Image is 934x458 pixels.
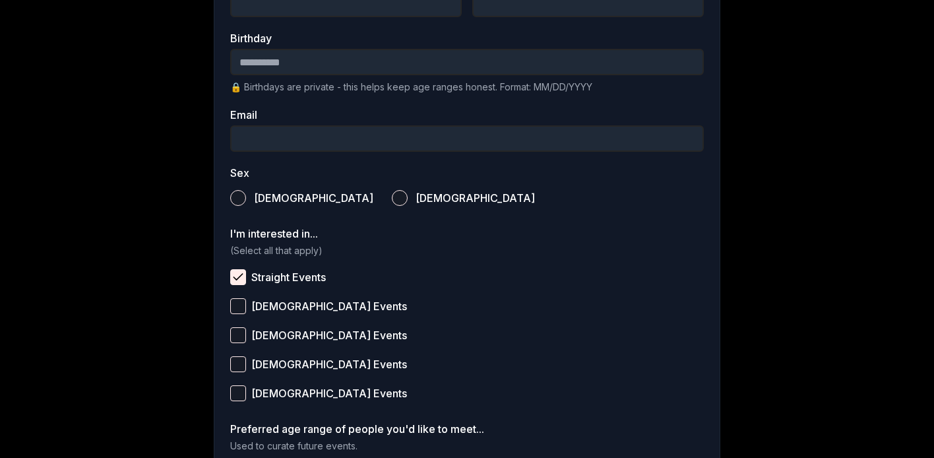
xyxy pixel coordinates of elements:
[251,388,407,399] span: [DEMOGRAPHIC_DATA] Events
[416,193,535,203] span: [DEMOGRAPHIC_DATA]
[230,356,246,372] button: [DEMOGRAPHIC_DATA] Events
[251,330,407,341] span: [DEMOGRAPHIC_DATA] Events
[230,327,246,343] button: [DEMOGRAPHIC_DATA] Events
[230,168,704,178] label: Sex
[251,301,407,311] span: [DEMOGRAPHIC_DATA] Events
[230,81,704,94] p: 🔒 Birthdays are private - this helps keep age ranges honest. Format: MM/DD/YYYY
[251,272,326,282] span: Straight Events
[254,193,373,203] span: [DEMOGRAPHIC_DATA]
[230,424,704,434] label: Preferred age range of people you'd like to meet...
[230,33,704,44] label: Birthday
[230,269,246,285] button: Straight Events
[230,244,704,257] p: (Select all that apply)
[251,359,407,370] span: [DEMOGRAPHIC_DATA] Events
[230,440,704,453] p: Used to curate future events.
[230,298,246,314] button: [DEMOGRAPHIC_DATA] Events
[230,228,704,239] label: I'm interested in...
[230,110,704,120] label: Email
[230,190,246,206] button: [DEMOGRAPHIC_DATA]
[392,190,408,206] button: [DEMOGRAPHIC_DATA]
[230,385,246,401] button: [DEMOGRAPHIC_DATA] Events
